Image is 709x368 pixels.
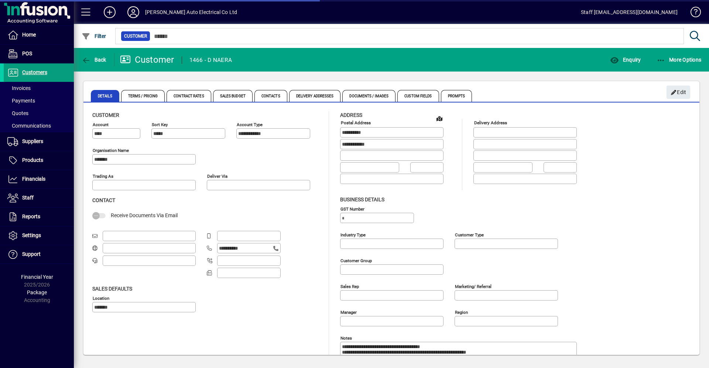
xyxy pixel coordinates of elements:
[608,53,643,66] button: Enquiry
[91,90,119,102] span: Details
[581,6,678,18] div: Staff [EMAIL_ADDRESS][DOMAIN_NAME]
[7,110,28,116] span: Quotes
[82,57,106,63] span: Back
[120,54,174,66] div: Customer
[4,107,74,119] a: Quotes
[98,6,121,19] button: Add
[4,226,74,245] a: Settings
[4,189,74,207] a: Staff
[4,170,74,188] a: Financials
[213,90,253,102] span: Sales Budget
[4,119,74,132] a: Communications
[4,82,74,94] a: Invoices
[22,213,40,219] span: Reports
[22,69,47,75] span: Customers
[121,90,165,102] span: Terms / Pricing
[455,284,491,289] mat-label: Marketing/ Referral
[340,197,384,202] span: Business details
[92,197,115,203] span: Contact
[111,212,178,218] span: Receive Documents Via Email
[289,90,341,102] span: Delivery Addresses
[22,138,43,144] span: Suppliers
[189,54,232,66] div: 1466 - D NAERA
[152,122,168,127] mat-label: Sort key
[610,57,641,63] span: Enquiry
[655,53,703,66] button: More Options
[4,132,74,151] a: Suppliers
[4,94,74,107] a: Payments
[455,309,468,315] mat-label: Region
[7,123,51,129] span: Communications
[4,26,74,44] a: Home
[671,86,686,98] span: Edit
[254,90,287,102] span: Contacts
[93,122,109,127] mat-label: Account
[93,174,113,179] mat-label: Trading as
[22,176,45,182] span: Financials
[167,90,211,102] span: Contract Rates
[22,195,34,201] span: Staff
[4,208,74,226] a: Reports
[92,286,132,292] span: Sales defaults
[340,309,357,315] mat-label: Manager
[27,289,47,295] span: Package
[397,90,439,102] span: Custom Fields
[340,335,352,340] mat-label: Notes
[80,29,108,43] button: Filter
[22,32,36,38] span: Home
[340,206,364,211] mat-label: GST Number
[22,157,43,163] span: Products
[340,112,362,118] span: Address
[74,53,114,66] app-page-header-button: Back
[237,122,263,127] mat-label: Account Type
[685,1,700,25] a: Knowledge Base
[434,112,445,124] a: View on map
[22,251,41,257] span: Support
[667,86,690,99] button: Edit
[4,45,74,63] a: POS
[340,284,359,289] mat-label: Sales rep
[657,57,702,63] span: More Options
[342,90,395,102] span: Documents / Images
[4,151,74,170] a: Products
[93,148,129,153] mat-label: Organisation name
[455,232,484,237] mat-label: Customer type
[340,258,372,263] mat-label: Customer group
[145,6,237,18] div: [PERSON_NAME] Auto Electrical Co Ltd
[7,85,31,91] span: Invoices
[124,32,147,40] span: Customer
[82,33,106,39] span: Filter
[4,245,74,264] a: Support
[121,6,145,19] button: Profile
[22,232,41,238] span: Settings
[22,51,32,56] span: POS
[93,295,109,301] mat-label: Location
[340,232,366,237] mat-label: Industry type
[80,53,108,66] button: Back
[207,174,227,179] mat-label: Deliver via
[92,112,119,118] span: Customer
[7,98,35,104] span: Payments
[21,274,53,280] span: Financial Year
[441,90,472,102] span: Prompts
